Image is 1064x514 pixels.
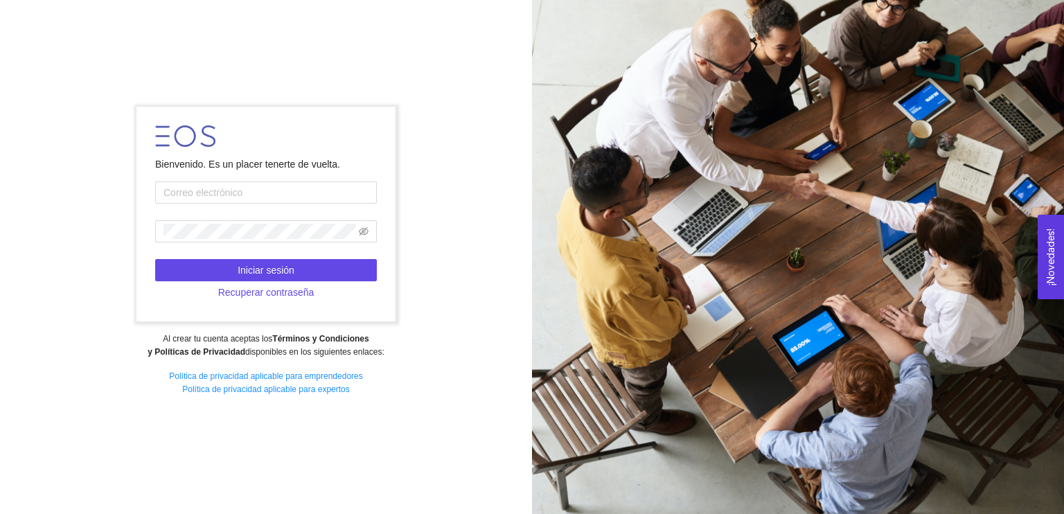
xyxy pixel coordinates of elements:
[218,285,314,300] span: Recuperar contraseña
[359,227,369,236] span: eye-invisible
[155,181,377,204] input: Correo electrónico
[155,125,215,147] img: LOGO
[182,384,349,394] a: Política de privacidad aplicable para expertos
[155,287,377,298] a: Recuperar contraseña
[9,333,522,359] div: Al crear tu cuenta aceptas los disponibles en los siguientes enlaces:
[155,259,377,281] button: Iniciar sesión
[1038,215,1064,299] button: Open Feedback Widget
[148,334,369,357] strong: Términos y Condiciones y Políticas de Privacidad
[155,281,377,303] button: Recuperar contraseña
[169,371,363,381] a: Política de privacidad aplicable para emprendedores
[238,263,294,278] span: Iniciar sesión
[155,157,377,172] div: Bienvenido. Es un placer tenerte de vuelta.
